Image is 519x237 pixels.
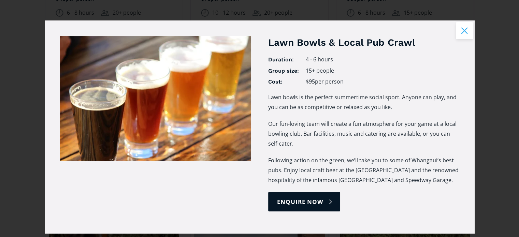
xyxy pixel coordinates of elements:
[268,92,459,112] p: Lawn bowls is the perfect summertime social sport. Anyone can play, and you can be as competitive...
[315,78,344,85] div: per person
[268,36,459,49] h3: Lawn Bowls & Local Pub Crawl
[60,36,251,161] img: Lawn Bowls & Local Pub Crawl
[306,56,459,63] div: 4 - 6 hours
[268,56,299,63] h4: Duration:
[268,67,299,75] h4: Group size:
[309,78,315,85] div: 95
[456,22,473,39] button: Close modal
[268,155,459,185] p: Following action on the green, we’ll take you to some of Whangaui’s best pubs. Enjoy local craft ...
[306,78,309,85] div: $
[268,119,459,149] p: Our fun-loving team will create a fun atmosphere for your game at a local bowling club. Bar facil...
[268,192,340,211] a: enquire now
[306,67,459,75] div: 15+ people
[268,78,299,86] h4: Cost:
